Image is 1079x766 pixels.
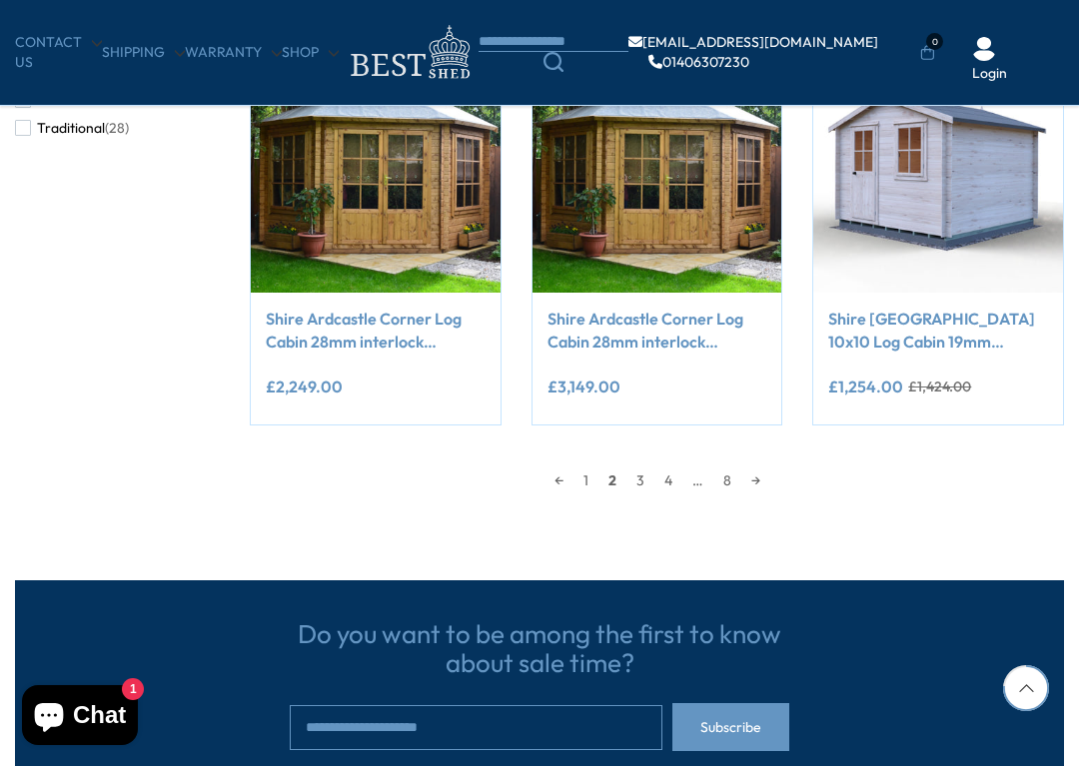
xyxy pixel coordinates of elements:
[598,465,626,495] span: 2
[15,114,129,143] button: Traditional
[15,33,102,72] a: CONTACT US
[813,43,1063,293] img: Shire Avesbury 10x10 Log Cabin 19mm interlock Cladding - Best Shed
[290,620,789,677] h3: Do you want to be among the first to know about sale time?
[37,91,87,108] span: Modern
[547,308,767,353] a: Shire Ardcastle Corner Log Cabin 28mm interlock cladding with assembly included
[682,465,713,495] span: …
[828,308,1048,353] a: Shire [GEOGRAPHIC_DATA] 10x10 Log Cabin 19mm interlock Cladding
[339,20,479,85] img: logo
[544,465,573,495] a: ←
[547,379,620,394] ins: £3,149.00
[37,120,105,137] span: Traditional
[282,43,339,63] a: Shop
[741,465,770,495] a: →
[626,465,654,495] a: 3
[16,685,144,750] inbox-online-store-chat: Shopify online store chat
[972,64,1007,84] a: Login
[185,43,282,63] a: Warranty
[87,91,108,108] span: (16)
[573,465,598,495] a: 1
[700,720,761,734] span: Subscribe
[672,703,789,751] button: Subscribe
[713,465,741,495] a: 8
[926,33,943,50] span: 0
[266,308,486,353] a: Shire Ardcastle Corner Log Cabin 28mm interlock cladding
[908,380,971,393] del: £1,424.00
[479,52,628,72] a: Search
[102,43,185,63] a: Shipping
[828,379,903,394] ins: £1,254.00
[654,465,682,495] a: 4
[648,55,749,69] a: 01406307230
[920,43,935,63] a: 0
[972,37,996,61] img: User Icon
[266,379,343,394] ins: £2,249.00
[105,120,129,137] span: (28)
[628,35,878,49] a: [EMAIL_ADDRESS][DOMAIN_NAME]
